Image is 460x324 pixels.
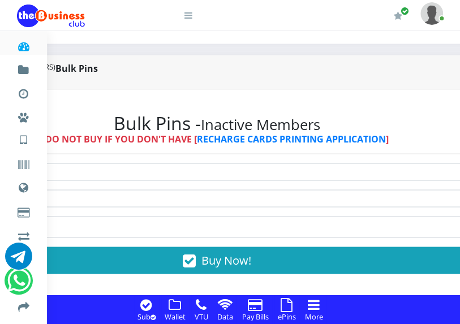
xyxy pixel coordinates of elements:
[17,292,30,319] a: Transfer to Bank
[214,310,237,322] a: Data
[17,54,30,81] a: Fund wallet
[161,310,189,322] a: Wallet
[17,221,30,248] a: Airtime -2- Cash
[5,251,32,270] a: Chat for support
[43,124,137,144] a: Nigerian VTU
[17,172,30,200] a: Data
[394,11,402,20] i: Renew/Upgrade Subscription
[201,114,320,134] small: Inactive Members
[17,78,30,105] a: Transactions
[278,312,296,322] small: ePins
[195,312,208,322] small: VTU
[274,310,299,322] a: ePins
[305,312,323,322] small: More
[17,124,30,153] a: VTU
[401,7,409,15] span: Renew/Upgrade Subscription
[43,141,137,160] a: International VTU
[17,197,30,224] a: Cable TV, Electricity
[134,310,159,322] a: Sub
[420,2,443,24] img: User
[197,132,386,145] a: RECHARGE CARDS PRINTING APPLICATION
[17,5,85,27] img: Logo
[242,312,269,322] small: Pay Bills
[217,312,233,322] small: Data
[7,275,31,294] a: Chat for support
[239,310,272,322] a: Pay Bills
[45,132,389,145] strong: DO NOT BUY IF YOU DON'T HAVE [ ]
[137,312,156,322] small: Sub
[191,310,212,322] a: VTU
[17,149,30,176] a: Vouchers
[165,312,186,322] small: Wallet
[17,31,30,58] a: Dashboard
[201,252,251,267] span: Buy Now!
[17,102,30,129] a: Miscellaneous Payments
